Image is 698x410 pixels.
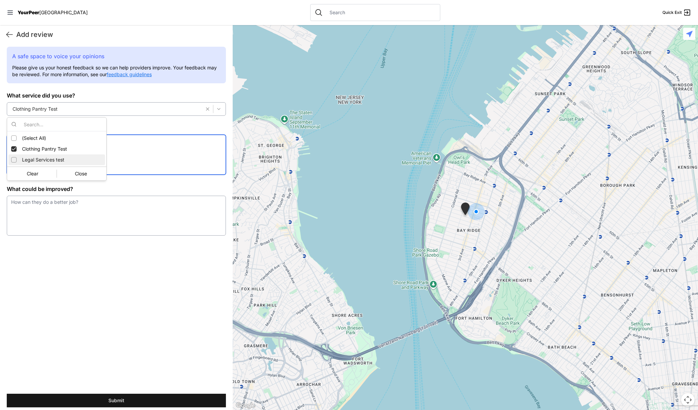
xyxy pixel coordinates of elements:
[22,135,46,142] span: (Select All)
[16,30,227,39] h1: Add review
[7,394,226,407] button: Submit
[57,168,105,179] div: Close
[22,146,67,152] span: Clothing Pantry Test
[325,9,436,16] input: Search
[7,102,226,116] button: Clothing Pantry Test
[22,156,64,163] span: Legal Services test
[12,52,220,60] h3: A safe space to voice your opinions
[12,65,217,77] span: Please give us your honest feedback so we can help providers improve. Your feedback may be review...
[7,131,106,180] div: Suggestions
[662,8,691,17] a: Quick Exit
[234,401,257,410] a: Open this area in Google Maps (opens a new window)
[7,124,226,132] label: What went well?
[662,10,682,15] span: Quick Exit
[234,401,257,410] img: Google
[39,9,88,15] span: [GEOGRAPHIC_DATA]
[468,203,485,220] div: You are here!
[18,10,88,15] a: YourPeer[GEOGRAPHIC_DATA]
[8,106,170,112] div: Clothing Pantry Test
[19,117,102,131] input: Search...
[8,168,57,179] div: Clear
[107,71,152,77] a: feedback guidelines
[7,185,226,193] label: What could be improved?
[18,9,39,15] span: YourPeer
[7,91,226,100] label: What service did you use?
